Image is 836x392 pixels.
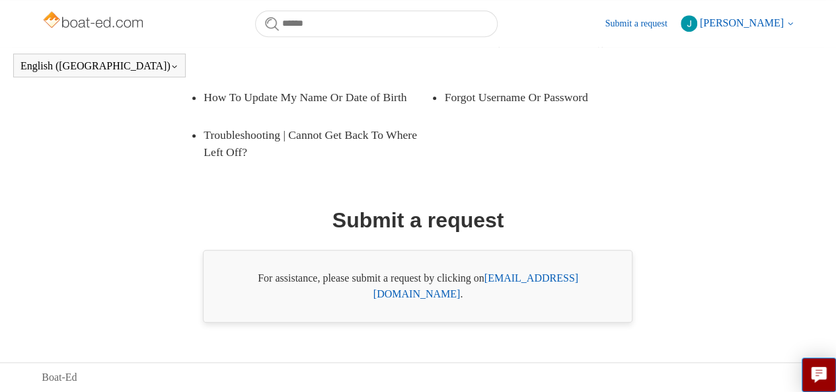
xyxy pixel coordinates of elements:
[42,8,147,34] img: Boat-Ed Help Center home page
[444,79,652,116] a: Forgot Username Or Password
[204,116,431,171] a: Troubleshooting | Cannot Get Back To Where Left Off?
[681,15,794,32] button: [PERSON_NAME]
[42,370,77,385] a: Boat-Ed
[700,17,784,28] span: [PERSON_NAME]
[255,11,498,37] input: Search
[332,204,504,236] h1: Submit a request
[204,79,411,116] a: How To Update My Name Or Date of Birth
[605,17,681,30] a: Submit a request
[203,250,632,323] div: For assistance, please submit a request by clicking on .
[802,358,836,392] button: Live chat
[20,60,178,72] button: English ([GEOGRAPHIC_DATA])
